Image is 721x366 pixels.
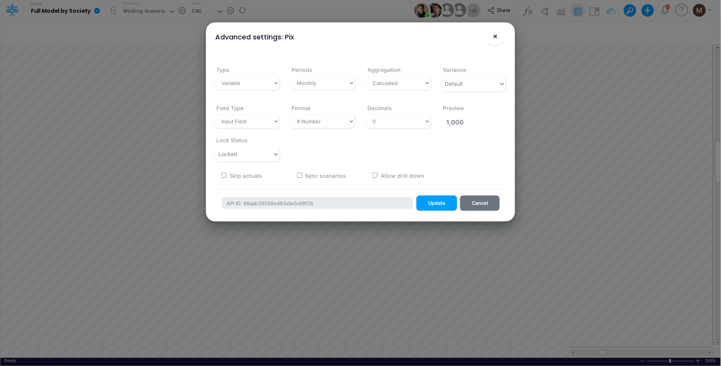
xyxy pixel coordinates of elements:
label: Allow drill down [379,172,424,180]
label: Aggregation [366,63,401,77]
label: Format [291,101,311,115]
button: Close [486,27,505,46]
label: Decimals [366,101,392,115]
div: Locked [218,150,237,158]
label: Type [215,63,229,77]
label: Lock Status [215,133,248,147]
label: Variance [442,63,466,77]
label: Field Type [215,101,243,115]
label: Periods [291,63,313,77]
span: Default [445,80,463,87]
span: × [493,31,498,41]
span: Locked [218,151,237,157]
label: Skip actuals [228,172,262,180]
button: Cancel [460,196,500,211]
div: Default [445,80,463,88]
label: Preview [442,101,464,115]
label: Sync scenarios [304,172,346,180]
div: Advanced settings: Pix [215,32,294,42]
button: Update [417,196,457,211]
